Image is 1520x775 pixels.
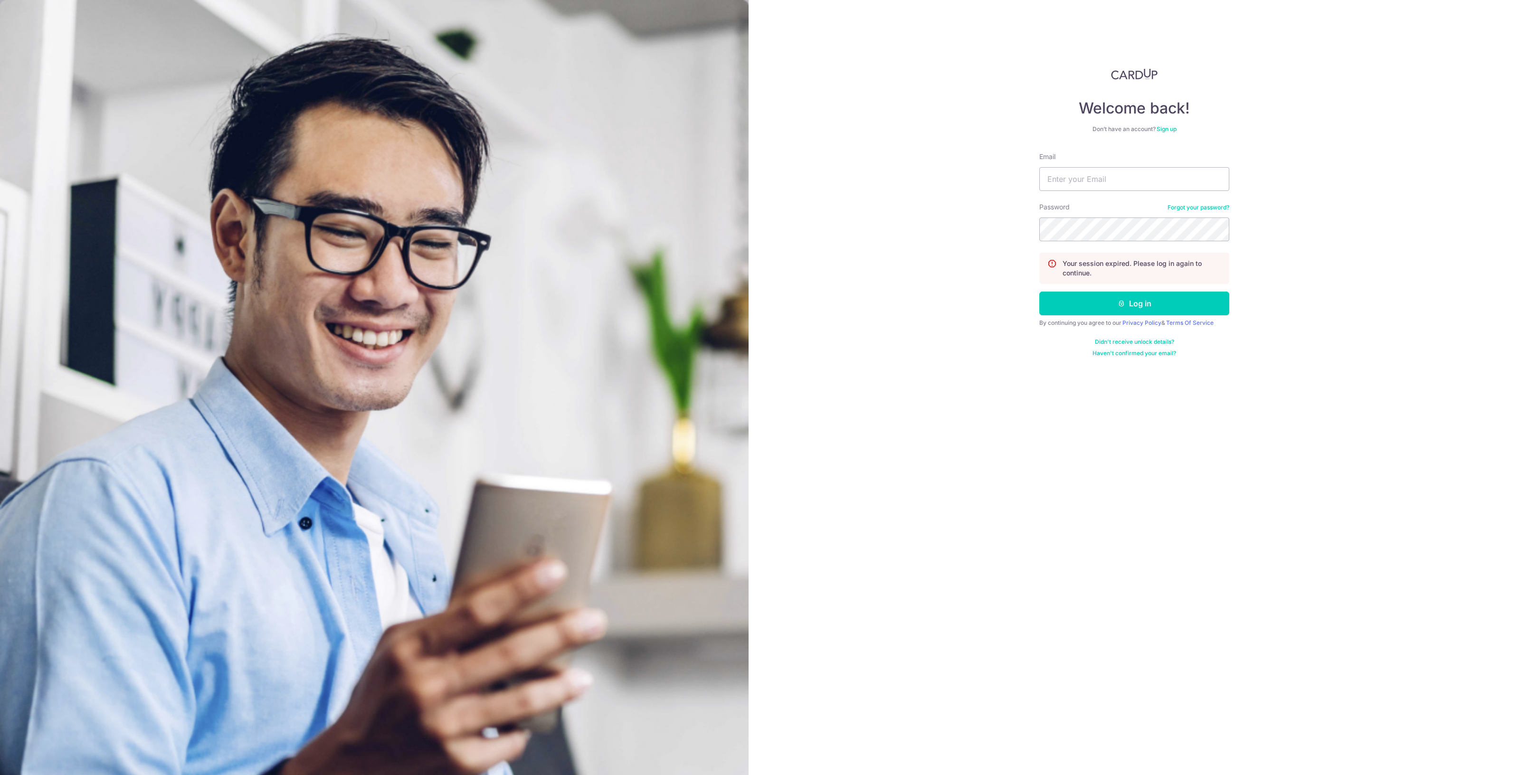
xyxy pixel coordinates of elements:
a: Sign up [1157,125,1177,132]
button: Log in [1039,292,1229,315]
div: Don’t have an account? [1039,125,1229,133]
a: Privacy Policy [1122,319,1161,326]
h4: Welcome back! [1039,99,1229,118]
div: By continuing you agree to our & [1039,319,1229,327]
p: Your session expired. Please log in again to continue. [1063,259,1221,278]
label: Password [1039,202,1070,212]
a: Didn't receive unlock details? [1095,338,1174,346]
a: Haven't confirmed your email? [1092,350,1176,357]
a: Terms Of Service [1166,319,1214,326]
label: Email [1039,152,1055,161]
a: Forgot your password? [1168,204,1229,211]
img: CardUp Logo [1111,68,1158,80]
input: Enter your Email [1039,167,1229,191]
